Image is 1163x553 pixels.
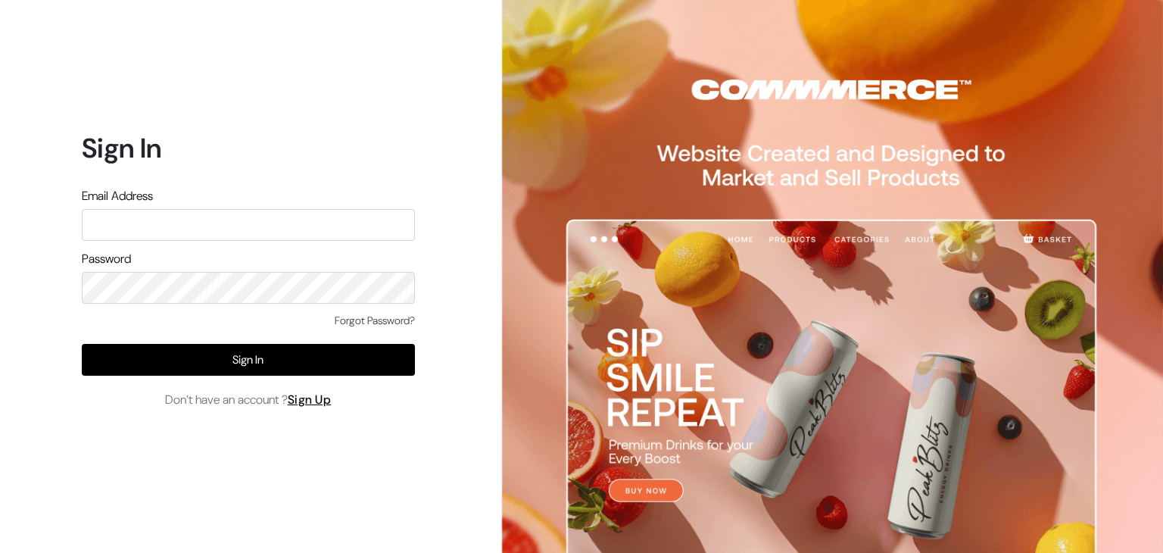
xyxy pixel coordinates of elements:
[335,313,415,329] a: Forgot Password?
[82,187,153,205] label: Email Address
[82,250,131,268] label: Password
[165,391,332,409] span: Don’t have an account ?
[288,392,332,408] a: Sign Up
[82,344,415,376] button: Sign In
[82,132,415,164] h1: Sign In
